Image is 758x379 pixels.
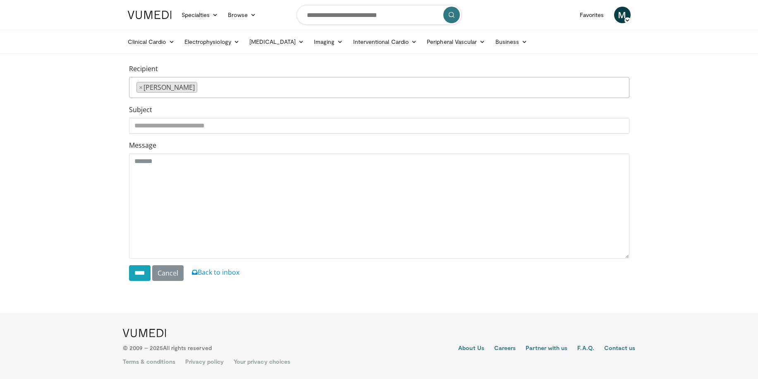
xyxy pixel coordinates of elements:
[129,140,156,150] label: Message
[614,7,631,23] a: M
[494,344,516,354] a: Careers
[223,7,261,23] a: Browse
[163,344,211,351] span: All rights reserved
[136,82,197,93] li: John Lasala
[152,265,184,281] a: Cancel
[575,7,609,23] a: Favorites
[139,82,143,92] span: ×
[458,344,484,354] a: About Us
[123,357,175,366] a: Terms & conditions
[123,34,179,50] a: Clinical Cardio
[177,7,223,23] a: Specialties
[234,357,290,366] a: Your privacy choices
[179,34,244,50] a: Electrophysiology
[244,34,309,50] a: [MEDICAL_DATA]
[129,64,158,74] label: Recipient
[604,344,636,354] a: Contact us
[192,268,239,277] a: Back to inbox
[297,5,462,25] input: Search topics, interventions
[129,105,152,115] label: Subject
[348,34,422,50] a: Interventional Cardio
[128,11,172,19] img: VuMedi Logo
[123,344,212,352] p: © 2009 – 2025
[526,344,567,354] a: Partner with us
[123,329,166,337] img: VuMedi Logo
[185,357,224,366] a: Privacy policy
[490,34,533,50] a: Business
[422,34,490,50] a: Peripheral Vascular
[309,34,348,50] a: Imaging
[577,344,594,354] a: F.A.Q.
